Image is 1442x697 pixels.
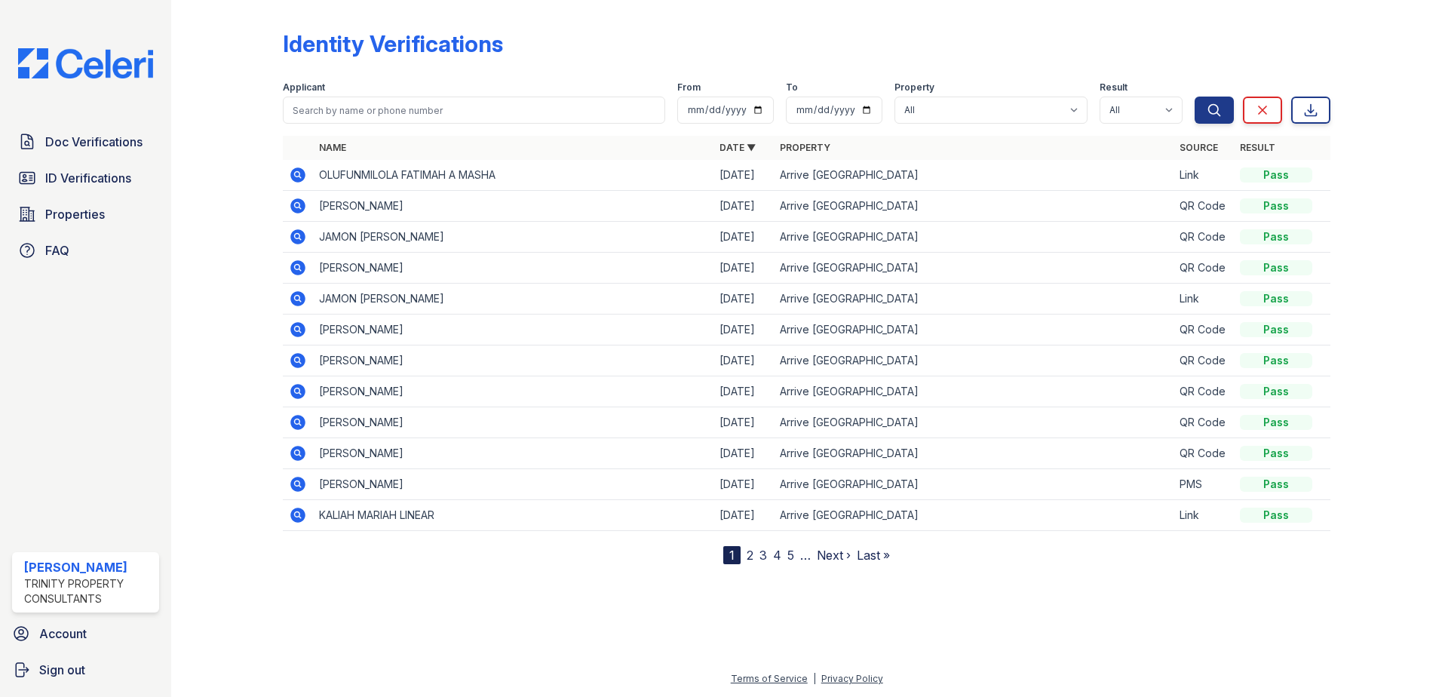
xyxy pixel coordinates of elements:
[319,142,346,153] a: Name
[857,548,890,563] a: Last »
[313,315,713,345] td: [PERSON_NAME]
[713,160,774,191] td: [DATE]
[1240,260,1312,275] div: Pass
[780,142,830,153] a: Property
[774,469,1174,500] td: Arrive [GEOGRAPHIC_DATA]
[45,241,69,259] span: FAQ
[713,222,774,253] td: [DATE]
[313,438,713,469] td: [PERSON_NAME]
[821,673,883,684] a: Privacy Policy
[1240,198,1312,213] div: Pass
[774,376,1174,407] td: Arrive [GEOGRAPHIC_DATA]
[39,661,85,679] span: Sign out
[1174,407,1234,438] td: QR Code
[313,500,713,531] td: KALIAH MARIAH LINEAR
[774,284,1174,315] td: Arrive [GEOGRAPHIC_DATA]
[713,315,774,345] td: [DATE]
[774,222,1174,253] td: Arrive [GEOGRAPHIC_DATA]
[894,81,934,94] label: Property
[1174,222,1234,253] td: QR Code
[713,345,774,376] td: [DATE]
[283,97,665,124] input: Search by name or phone number
[1240,415,1312,430] div: Pass
[1174,345,1234,376] td: QR Code
[774,345,1174,376] td: Arrive [GEOGRAPHIC_DATA]
[24,558,153,576] div: [PERSON_NAME]
[813,673,816,684] div: |
[1174,438,1234,469] td: QR Code
[774,407,1174,438] td: Arrive [GEOGRAPHIC_DATA]
[6,619,165,649] a: Account
[713,284,774,315] td: [DATE]
[24,576,153,606] div: Trinity Property Consultants
[313,191,713,222] td: [PERSON_NAME]
[774,438,1174,469] td: Arrive [GEOGRAPHIC_DATA]
[1240,291,1312,306] div: Pass
[1174,315,1234,345] td: QR Code
[1240,142,1275,153] a: Result
[731,673,808,684] a: Terms of Service
[1240,508,1312,523] div: Pass
[1174,500,1234,531] td: Link
[1240,229,1312,244] div: Pass
[786,81,798,94] label: To
[313,376,713,407] td: [PERSON_NAME]
[817,548,851,563] a: Next ›
[774,191,1174,222] td: Arrive [GEOGRAPHIC_DATA]
[677,81,701,94] label: From
[1174,191,1234,222] td: QR Code
[747,548,753,563] a: 2
[39,625,87,643] span: Account
[759,548,767,563] a: 3
[45,205,105,223] span: Properties
[774,315,1174,345] td: Arrive [GEOGRAPHIC_DATA]
[1240,167,1312,183] div: Pass
[1174,253,1234,284] td: QR Code
[713,500,774,531] td: [DATE]
[713,376,774,407] td: [DATE]
[6,48,165,78] img: CE_Logo_Blue-a8612792a0a2168367f1c8372b55b34899dd931a85d93a1a3d3e32e68fde9ad4.png
[1100,81,1128,94] label: Result
[1174,469,1234,500] td: PMS
[773,548,781,563] a: 4
[713,469,774,500] td: [DATE]
[719,142,756,153] a: Date ▼
[713,407,774,438] td: [DATE]
[1240,322,1312,337] div: Pass
[283,30,503,57] div: Identity Verifications
[313,345,713,376] td: [PERSON_NAME]
[723,546,741,564] div: 1
[1240,446,1312,461] div: Pass
[713,253,774,284] td: [DATE]
[774,253,1174,284] td: Arrive [GEOGRAPHIC_DATA]
[800,546,811,564] span: …
[313,469,713,500] td: [PERSON_NAME]
[283,81,325,94] label: Applicant
[787,548,794,563] a: 5
[45,169,131,187] span: ID Verifications
[313,222,713,253] td: JAMON [PERSON_NAME]
[12,127,159,157] a: Doc Verifications
[313,253,713,284] td: [PERSON_NAME]
[1174,376,1234,407] td: QR Code
[1174,284,1234,315] td: Link
[1240,353,1312,368] div: Pass
[313,407,713,438] td: [PERSON_NAME]
[713,191,774,222] td: [DATE]
[313,160,713,191] td: OLUFUNMILOLA FATIMAH A MASHA
[1240,384,1312,399] div: Pass
[313,284,713,315] td: JAMON [PERSON_NAME]
[1174,160,1234,191] td: Link
[1240,477,1312,492] div: Pass
[45,133,143,151] span: Doc Verifications
[12,163,159,193] a: ID Verifications
[1180,142,1218,153] a: Source
[12,199,159,229] a: Properties
[6,655,165,685] a: Sign out
[774,160,1174,191] td: Arrive [GEOGRAPHIC_DATA]
[774,500,1174,531] td: Arrive [GEOGRAPHIC_DATA]
[12,235,159,266] a: FAQ
[713,438,774,469] td: [DATE]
